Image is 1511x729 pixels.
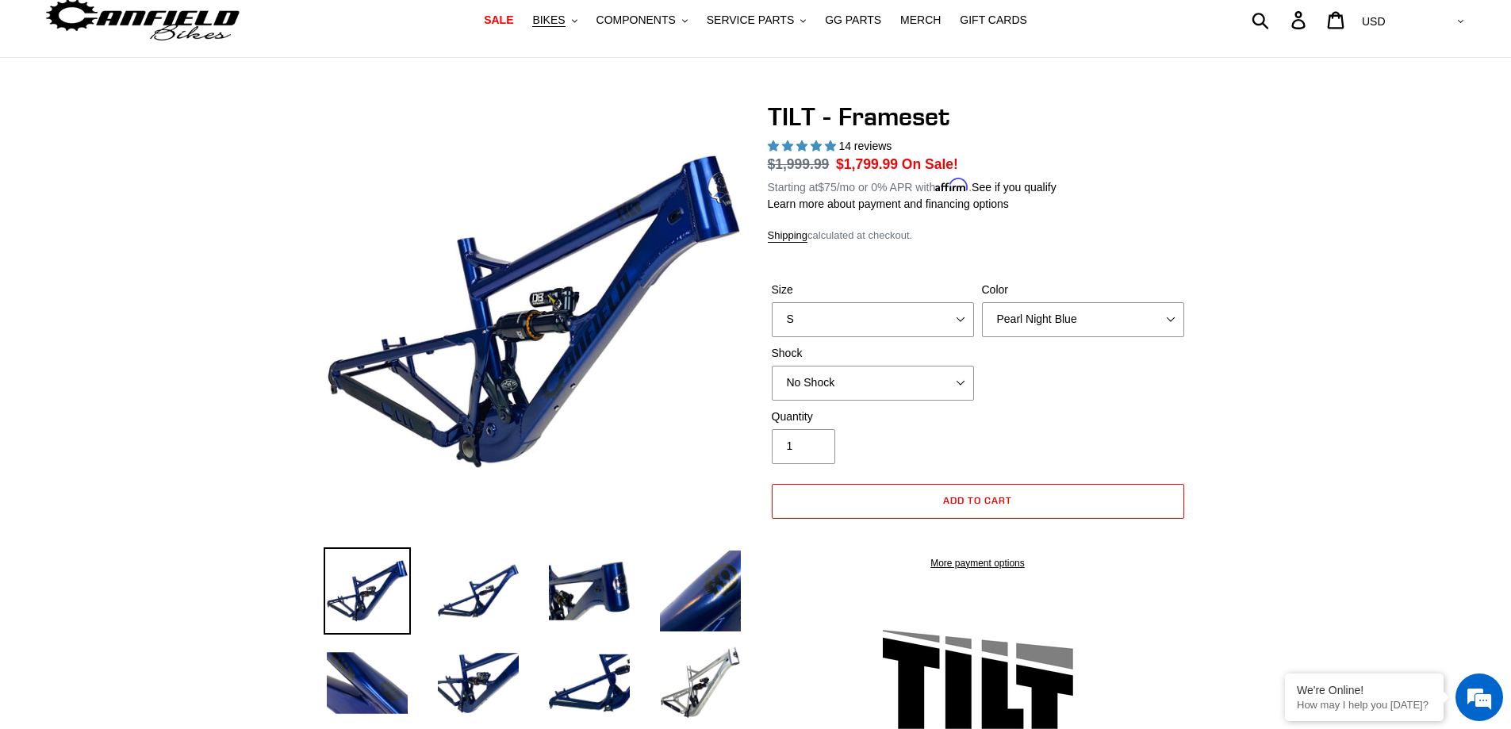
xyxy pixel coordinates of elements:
button: Add to cart [772,484,1184,519]
img: Load image into Gallery viewer, TILT - Frameset [435,547,522,635]
span: GG PARTS [825,13,881,27]
p: How may I help you today? [1297,699,1432,711]
div: Chat with us now [106,89,290,109]
img: Load image into Gallery viewer, TILT - Frameset [435,639,522,727]
a: See if you qualify - Learn more about Affirm Financing (opens in modal) [972,181,1057,194]
s: $1,999.99 [768,156,830,172]
a: More payment options [772,556,1184,570]
img: Load image into Gallery viewer, TILT - Frameset [546,639,633,727]
span: 5.00 stars [768,140,839,152]
a: GIFT CARDS [952,10,1035,31]
span: BIKES [532,13,565,27]
span: GIFT CARDS [960,13,1027,27]
img: Load image into Gallery viewer, TILT - Frameset [657,547,744,635]
img: d_696896380_company_1647369064580_696896380 [51,79,90,119]
a: SALE [476,10,521,31]
div: Minimize live chat window [260,8,298,46]
span: SALE [484,13,513,27]
label: Shock [772,345,974,362]
a: Learn more about payment and financing options [768,198,1009,210]
label: Color [982,282,1184,298]
button: COMPONENTS [589,10,696,31]
span: Add to cart [943,494,1012,506]
h1: TILT - Frameset [768,102,1188,132]
img: Load image into Gallery viewer, TILT - Frameset [657,639,744,727]
span: We're online! [92,200,219,360]
a: Shipping [768,229,808,243]
span: COMPONENTS [596,13,676,27]
label: Quantity [772,409,974,425]
img: Load image into Gallery viewer, TILT - Frameset [546,547,633,635]
img: Load image into Gallery viewer, TILT - Frameset [324,639,411,727]
img: Load image into Gallery viewer, TILT - Frameset [324,547,411,635]
span: 14 reviews [838,140,892,152]
div: Navigation go back [17,87,41,111]
div: We're Online! [1297,684,1432,696]
button: SERVICE PARTS [699,10,814,31]
input: Search [1260,2,1301,37]
span: MERCH [900,13,941,27]
span: $75 [818,181,836,194]
label: Size [772,282,974,298]
textarea: Type your message and hit 'Enter' [8,433,302,489]
button: BIKES [524,10,585,31]
span: SERVICE PARTS [707,13,794,27]
div: calculated at checkout. [768,228,1188,244]
span: $1,799.99 [836,156,898,172]
span: On Sale! [902,154,958,175]
a: MERCH [892,10,949,31]
p: Starting at /mo or 0% APR with . [768,175,1057,196]
span: Affirm [935,178,968,192]
a: GG PARTS [817,10,889,31]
